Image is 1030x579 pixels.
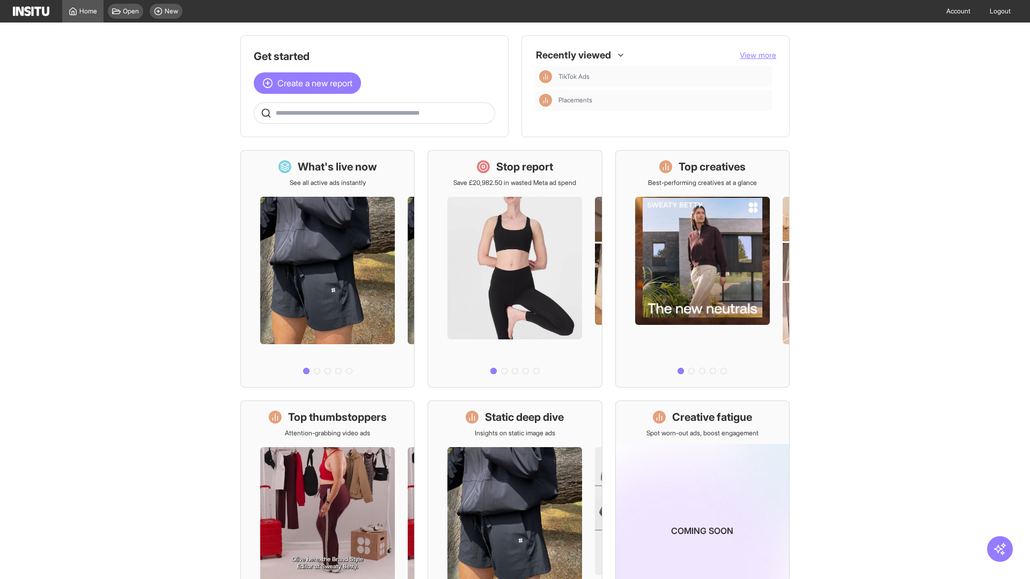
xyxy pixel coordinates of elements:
[165,7,178,16] span: New
[558,72,590,81] span: TikTok Ads
[740,50,776,60] span: View more
[558,96,592,105] span: Placements
[240,150,415,388] a: What's live nowSee all active ads instantly
[475,429,555,437] p: Insights on static image ads
[496,159,553,174] h1: Stop report
[679,159,746,174] h1: Top creatives
[290,179,366,187] p: See all active ads instantly
[648,179,757,187] p: Best-performing creatives at a glance
[428,150,602,388] a: Stop reportSave £20,982.50 in wasted Meta ad spend
[254,72,361,94] button: Create a new report
[79,7,97,16] span: Home
[288,410,387,425] h1: Top thumbstoppers
[558,96,768,105] span: Placements
[740,50,776,61] button: View more
[453,179,576,187] p: Save £20,982.50 in wasted Meta ad spend
[485,410,564,425] h1: Static deep dive
[615,150,790,388] a: Top creativesBest-performing creatives at a glance
[277,77,352,90] span: Create a new report
[558,72,768,81] span: TikTok Ads
[285,429,370,437] p: Attention-grabbing video ads
[123,7,139,16] span: Open
[254,49,495,64] h1: Get started
[539,94,552,107] div: Insights
[539,70,552,83] div: Insights
[298,159,377,174] h1: What's live now
[13,6,49,16] img: Logo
